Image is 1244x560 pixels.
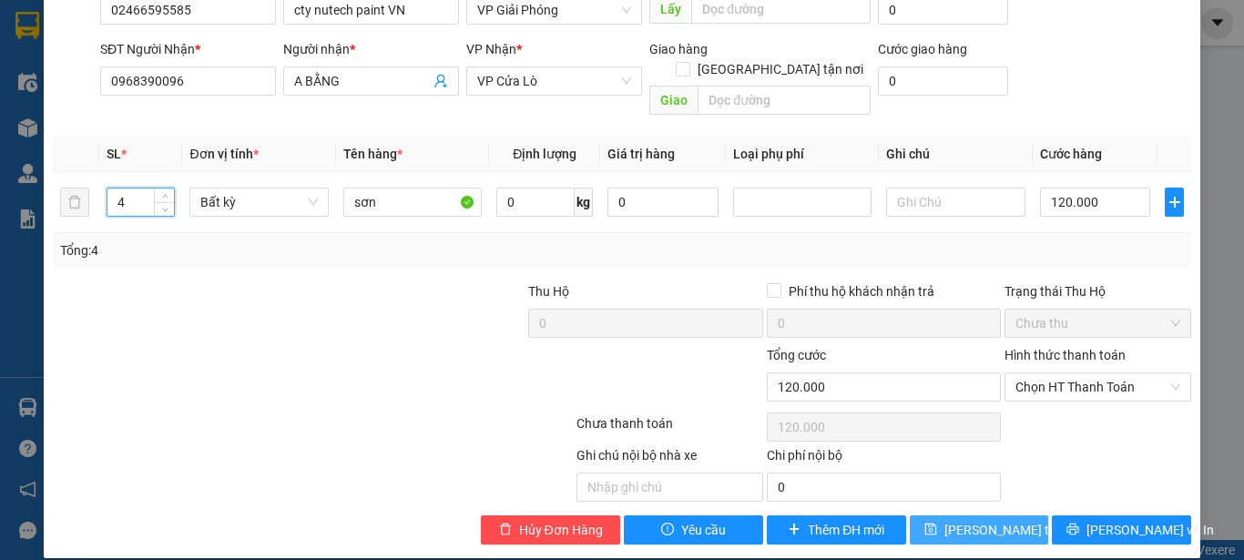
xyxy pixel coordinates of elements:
span: delete [499,523,512,537]
span: [PERSON_NAME] thay đổi [944,520,1090,540]
span: Định lượng [513,147,576,161]
span: Bất kỳ [200,188,317,216]
span: down [159,204,170,215]
div: Chưa thanh toán [575,413,765,445]
span: Thêm ĐH mới [808,520,884,540]
input: Dọc đường [698,86,871,115]
div: Trạng thái Thu Hộ [1004,281,1191,301]
th: Loại phụ phí [726,137,879,172]
span: printer [1066,523,1079,537]
button: plusThêm ĐH mới [767,515,906,545]
span: Đơn vị tính [189,147,258,161]
label: Hình thức thanh toán [1004,348,1126,362]
span: [GEOGRAPHIC_DATA] tận nơi [690,59,871,79]
span: Cước hàng [1040,147,1102,161]
span: plus [1166,195,1183,209]
span: Yêu cầu [681,520,726,540]
div: SĐT Người Nhận [100,39,276,59]
label: Cước giao hàng [878,42,967,56]
span: Hủy Đơn Hàng [519,520,603,540]
span: Chọn HT Thanh Toán [1015,373,1180,401]
span: user-add [433,74,448,88]
span: VP Cửa Lò [477,67,631,95]
span: Chưa thu [1015,310,1180,337]
button: plus [1165,188,1184,217]
th: Ghi chú [879,137,1032,172]
span: Giao [649,86,698,115]
span: plus [788,523,800,537]
button: delete [60,188,89,217]
button: printer[PERSON_NAME] và In [1052,515,1191,545]
input: Cước giao hàng [878,66,1008,96]
button: deleteHủy Đơn Hàng [481,515,620,545]
span: Phí thu hộ khách nhận trả [781,281,942,301]
span: Tổng cước [767,348,826,362]
span: VP Nhận [466,42,516,56]
button: exclamation-circleYêu cầu [624,515,763,545]
input: Nhập ghi chú [576,473,763,502]
span: kg [575,188,593,217]
input: VD: Bàn, Ghế [343,188,482,217]
span: Tên hàng [343,147,403,161]
input: Ghi Chú [886,188,1025,217]
span: SL [107,147,121,161]
div: Người nhận [283,39,459,59]
span: exclamation-circle [661,523,674,537]
span: Increase Value [154,188,174,202]
div: Ghi chú nội bộ nhà xe [576,445,763,473]
span: up [159,191,170,202]
div: Tổng: 4 [60,240,482,260]
span: Decrease Value [154,202,174,216]
span: save [924,523,937,537]
div: Chi phí nội bộ [767,445,1001,473]
span: Giao hàng [649,42,708,56]
span: Giá trị hàng [607,147,675,161]
button: save[PERSON_NAME] thay đổi [910,515,1049,545]
span: [PERSON_NAME] và In [1086,520,1214,540]
span: Thu Hộ [528,284,569,299]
